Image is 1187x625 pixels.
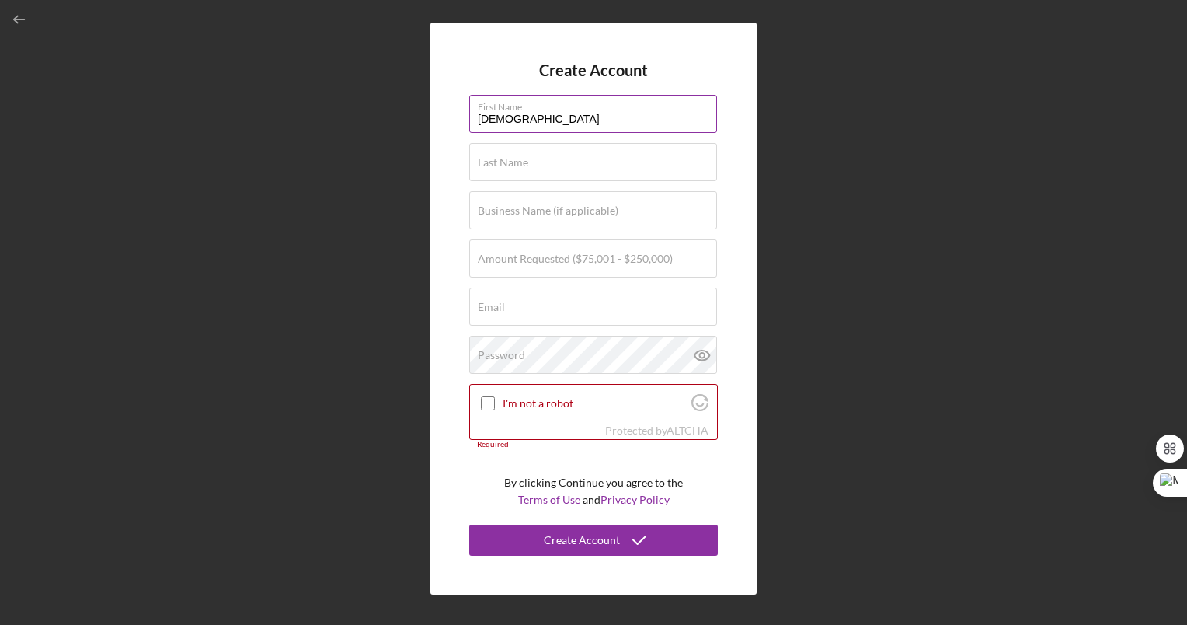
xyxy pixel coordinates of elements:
label: Last Name [478,156,528,169]
div: Create Account [544,525,620,556]
label: Email [478,301,505,313]
a: Privacy Policy [600,493,670,506]
a: Visit Altcha.org [691,400,708,414]
p: By clicking Continue you agree to the and [504,474,683,509]
label: I'm not a robot [503,397,687,410]
div: Required [469,440,718,449]
a: Terms of Use [518,493,580,506]
div: Protected by [605,424,708,437]
h4: Create Account [539,61,648,79]
label: Business Name (if applicable) [478,204,618,217]
a: Visit Altcha.org [667,424,708,437]
button: Create Account [469,525,718,556]
label: Password [478,349,525,361]
label: First Name [478,96,717,113]
label: Amount Requested ($75,001 - $250,000) [478,253,673,265]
